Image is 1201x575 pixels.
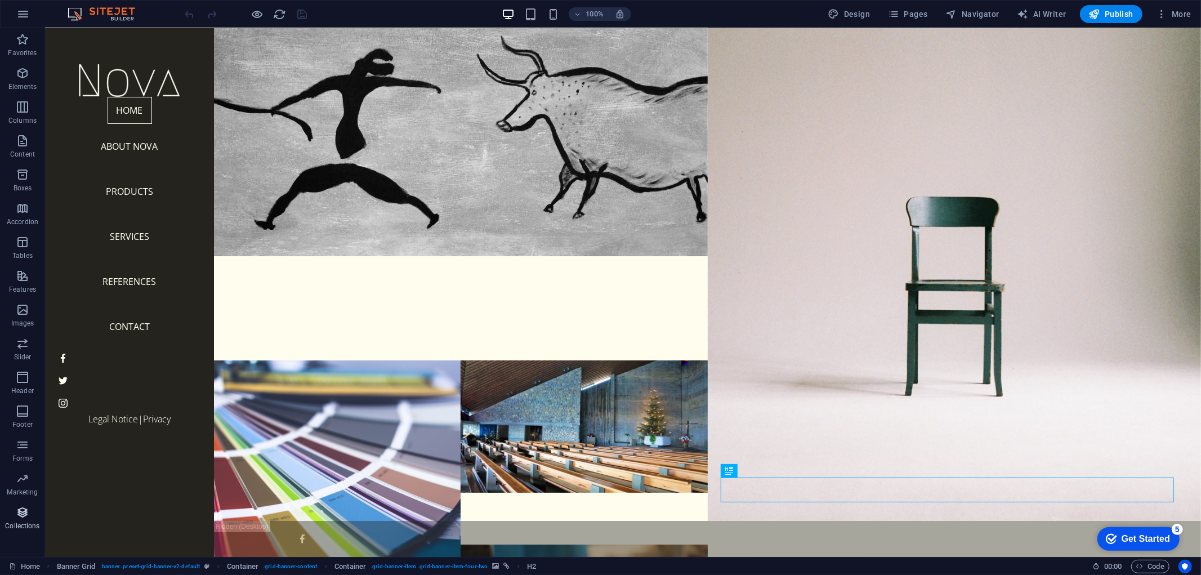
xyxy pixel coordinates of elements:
button: Usercentrics [1178,560,1192,573]
i: Reload page [274,8,287,21]
button: Publish [1080,5,1142,23]
p: Favorites [8,48,37,57]
p: Accordion [7,217,38,226]
button: 100% [569,7,609,21]
i: This element is a customizable preset [204,563,209,569]
p: Marketing [7,488,38,497]
button: Code [1131,560,1169,573]
nav: breadcrumb [57,560,537,573]
i: This element contains a background [492,563,499,569]
button: Navigator [941,5,1004,23]
p: Slider [14,353,32,362]
button: reload [273,7,287,21]
span: . grid-banner-content [263,560,317,573]
span: . banner .preset-grid-banner-v2-default [100,560,200,573]
i: On resize automatically adjust zoom level to fit chosen device. [615,9,625,19]
span: AI Writer [1017,8,1066,20]
span: Code [1136,560,1164,573]
p: Footer [12,420,33,429]
span: Publish [1089,8,1133,20]
div: 5 [83,2,95,14]
a: References [416,447,662,534]
span: Click to select. Double-click to edit [334,560,366,573]
span: . grid-banner-item .grid-banner-item-four-two [370,560,488,573]
div: Design (Ctrl+Alt+Y) [824,5,875,23]
button: Design [824,5,875,23]
p: Boxes [14,184,32,193]
i: This element is linked [503,563,510,569]
p: Images [11,319,34,328]
div: Get Started [33,12,82,23]
span: Pages [888,8,927,20]
img: Editor Logo [65,7,149,21]
button: Click here to leave preview mode and continue editing [251,7,264,21]
button: Pages [883,5,932,23]
h6: Session time [1092,560,1122,573]
p: Header [11,386,34,395]
h6: 100% [586,7,604,21]
p: Collections [5,521,39,531]
span: Click to select. Double-click to edit [227,560,258,573]
a: Click to cancel selection. Double-click to open Pages [9,560,40,573]
span: Design [828,8,870,20]
p: Tables [12,251,33,260]
span: Navigator [946,8,999,20]
span: : [1112,562,1114,570]
p: Forms [12,454,33,463]
button: AI Writer [1013,5,1071,23]
p: Columns [8,116,37,125]
p: Content [10,150,35,159]
p: Elements [8,82,37,91]
span: 00 00 [1104,560,1122,573]
span: Click to select. Double-click to edit [528,560,537,573]
p: Features [9,285,36,294]
span: More [1156,8,1191,20]
button: More [1151,5,1196,23]
div: Get Started 5 items remaining, 0% complete [9,6,91,29]
span: Click to select. Double-click to edit [57,560,96,573]
a: AboutNOVA [169,211,663,326]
